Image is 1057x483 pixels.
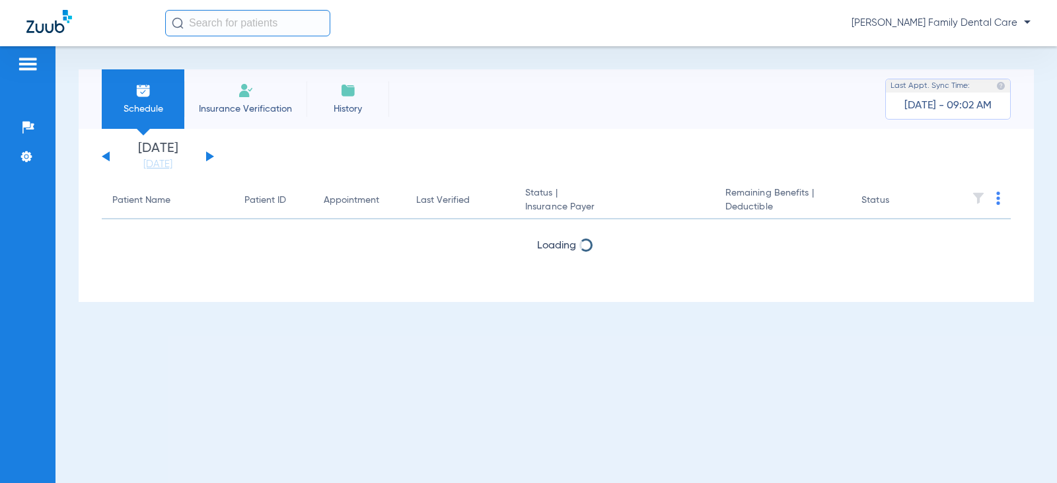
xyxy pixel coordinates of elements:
div: Appointment [324,194,379,207]
span: Insurance Verification [194,102,297,116]
span: Insurance Payer [525,200,704,214]
span: Loading [537,241,576,251]
span: [DATE] - 09:02 AM [904,99,992,112]
th: Status [851,182,940,219]
img: History [340,83,356,98]
div: Appointment [324,194,395,207]
div: Patient Name [112,194,223,207]
li: [DATE] [118,142,198,171]
div: Patient ID [244,194,303,207]
div: Patient Name [112,194,170,207]
img: Zuub Logo [26,10,72,33]
span: Schedule [112,102,174,116]
span: Deductible [725,200,840,214]
img: hamburger-icon [17,56,38,72]
img: Search Icon [172,17,184,29]
div: Last Verified [416,194,504,207]
img: filter.svg [972,192,985,205]
a: [DATE] [118,158,198,171]
th: Remaining Benefits | [715,182,851,219]
img: Manual Insurance Verification [238,83,254,98]
img: Schedule [135,83,151,98]
span: History [316,102,379,116]
div: Last Verified [416,194,470,207]
div: Patient ID [244,194,286,207]
img: last sync help info [996,81,1005,91]
th: Status | [515,182,715,219]
span: [PERSON_NAME] Family Dental Care [852,17,1031,30]
input: Search for patients [165,10,330,36]
span: Last Appt. Sync Time: [891,79,970,93]
img: group-dot-blue.svg [996,192,1000,205]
